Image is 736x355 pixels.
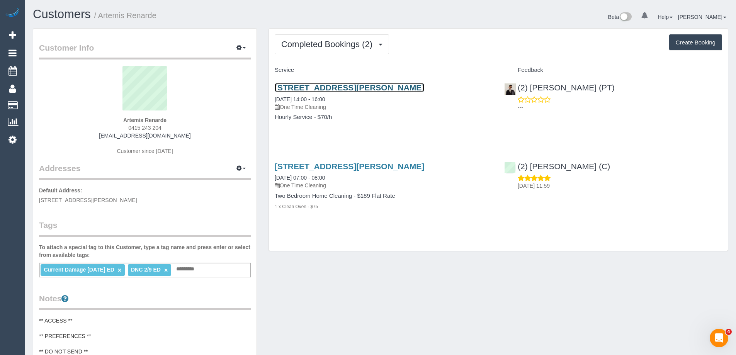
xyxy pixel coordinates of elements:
strong: Artemis Renarde [123,117,167,123]
button: Create Booking [669,34,722,51]
a: × [118,267,121,273]
label: To attach a special tag to this Customer, type a tag name and press enter or select from availabl... [39,243,251,259]
a: [DATE] 07:00 - 08:00 [275,175,325,181]
span: 4 [726,329,732,335]
h4: Feedback [504,67,722,73]
h4: Service [275,67,493,73]
a: [PERSON_NAME] [678,14,726,20]
small: / Artemis Renarde [94,11,156,20]
legend: Tags [39,219,251,237]
p: --- [518,104,722,111]
a: Help [658,14,673,20]
span: DNC 2/9 ED [131,267,161,273]
a: [STREET_ADDRESS][PERSON_NAME] [275,162,424,171]
img: (2) Azwad Raza (PT) [505,83,516,95]
legend: Notes [39,293,251,310]
span: Current Damage [DATE] ED [44,267,114,273]
h4: Two Bedroom Home Cleaning - $189 Flat Rate [275,193,493,199]
a: (2) [PERSON_NAME] (PT) [504,83,615,92]
small: 1 x Clean Oven - $75 [275,204,318,209]
span: Completed Bookings (2) [281,39,376,49]
legend: Customer Info [39,42,251,59]
p: One Time Cleaning [275,182,493,189]
a: × [164,267,168,273]
iframe: Intercom live chat [710,329,728,347]
a: Beta [608,14,632,20]
span: 0415 243 204 [128,125,161,131]
a: [STREET_ADDRESS][PERSON_NAME] [275,83,424,92]
img: New interface [619,12,632,22]
a: Customers [33,7,91,21]
h4: Hourly Service - $70/h [275,114,493,121]
p: [DATE] 11:59 [518,182,722,190]
span: Customer since [DATE] [117,148,173,154]
img: Automaid Logo [5,8,20,19]
p: One Time Cleaning [275,103,493,111]
a: [DATE] 14:00 - 16:00 [275,96,325,102]
span: [STREET_ADDRESS][PERSON_NAME] [39,197,137,203]
a: (2) [PERSON_NAME] (C) [504,162,610,171]
a: [EMAIL_ADDRESS][DOMAIN_NAME] [99,132,190,139]
label: Default Address: [39,187,82,194]
button: Completed Bookings (2) [275,34,389,54]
